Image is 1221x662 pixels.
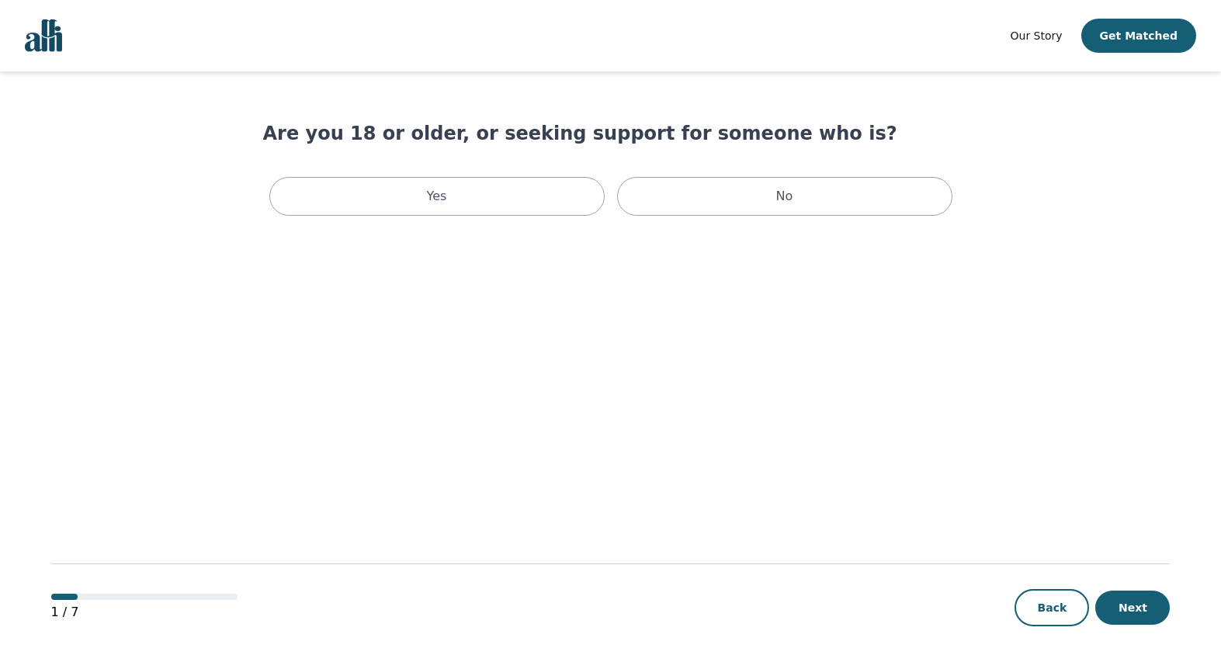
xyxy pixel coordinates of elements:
[776,187,793,206] p: No
[1015,589,1089,626] button: Back
[51,603,238,622] p: 1 / 7
[1095,591,1170,625] button: Next
[1081,19,1196,53] button: Get Matched
[263,121,959,146] h1: Are you 18 or older, or seeking support for someone who is?
[25,19,62,52] img: alli logo
[427,187,447,206] p: Yes
[1011,26,1063,45] a: Our Story
[1011,29,1063,42] span: Our Story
